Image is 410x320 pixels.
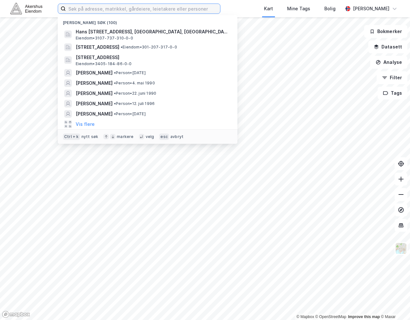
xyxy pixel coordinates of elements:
[264,5,273,13] div: Kart
[114,101,116,106] span: •
[114,91,156,96] span: Person • 22. juni 1990
[76,36,133,41] span: Eiendom • 3107-737-310-0-0
[76,110,113,118] span: [PERSON_NAME]
[76,100,113,108] span: [PERSON_NAME]
[114,101,155,106] span: Person • 12. juli 1996
[76,69,113,77] span: [PERSON_NAME]
[370,56,407,69] button: Analyse
[76,90,113,97] span: [PERSON_NAME]
[348,315,380,319] a: Improve this map
[114,70,146,75] span: Person • [DATE]
[76,28,230,36] span: Hans [STREET_ADDRESS], [GEOGRAPHIC_DATA], [GEOGRAPHIC_DATA]
[114,81,155,86] span: Person • 4. mai 1990
[377,71,407,84] button: Filter
[287,5,310,13] div: Mine Tags
[114,91,116,96] span: •
[324,5,336,13] div: Bolig
[114,81,116,85] span: •
[76,120,95,128] button: Vis flere
[81,134,98,139] div: nytt søk
[395,242,407,255] img: Z
[76,54,230,61] span: [STREET_ADDRESS]
[66,4,220,13] input: Søk på adresse, matrikkel, gårdeiere, leietakere eller personer
[114,111,146,117] span: Person • [DATE]
[76,43,119,51] span: [STREET_ADDRESS]
[121,45,123,49] span: •
[76,61,132,66] span: Eiendom • 3405-184-86-0-0
[296,315,314,319] a: Mapbox
[159,134,169,140] div: esc
[315,315,346,319] a: OpenStreetMap
[10,3,42,14] img: akershus-eiendom-logo.9091f326c980b4bce74ccdd9f866810c.svg
[76,79,113,87] span: [PERSON_NAME]
[58,15,237,27] div: [PERSON_NAME] søk (100)
[378,87,407,99] button: Tags
[2,311,30,318] a: Mapbox homepage
[146,134,154,139] div: velg
[114,111,116,116] span: •
[378,289,410,320] div: Kontrollprogram for chat
[63,134,80,140] div: Ctrl + k
[117,134,133,139] div: markere
[170,134,184,139] div: avbryt
[353,5,389,13] div: [PERSON_NAME]
[114,70,116,75] span: •
[364,25,407,38] button: Bokmerker
[368,40,407,53] button: Datasett
[378,289,410,320] iframe: Chat Widget
[121,45,177,50] span: Eiendom • 301-207-317-0-0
